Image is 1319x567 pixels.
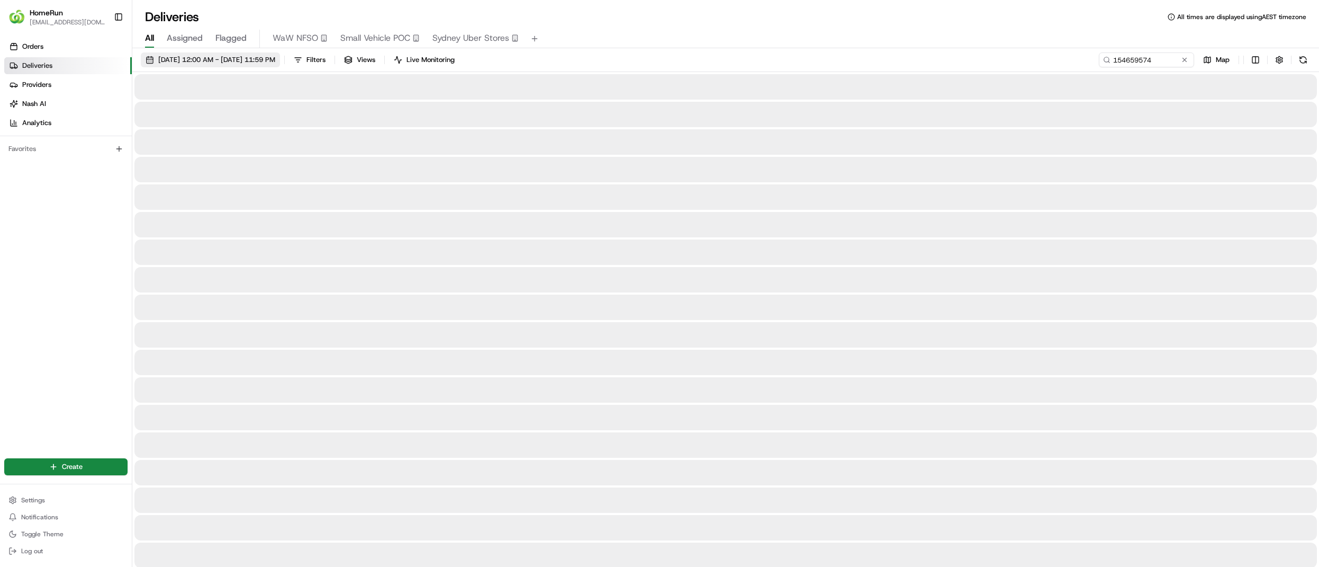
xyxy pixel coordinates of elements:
button: HomeRunHomeRun[EMAIL_ADDRESS][DOMAIN_NAME] [4,4,110,30]
button: HomeRun [30,7,63,18]
span: WaW NFSO [273,32,318,45]
button: [DATE] 12:00 AM - [DATE] 11:59 PM [141,52,280,67]
span: Settings [21,496,45,504]
span: Deliveries [22,61,52,70]
a: Deliveries [4,57,132,74]
button: Settings [4,493,128,508]
span: All times are displayed using AEST timezone [1177,13,1306,21]
span: Live Monitoring [406,55,455,65]
a: Orders [4,38,132,55]
a: Providers [4,76,132,93]
span: Analytics [22,118,51,128]
span: Nash AI [22,99,46,109]
div: Favorites [4,140,128,157]
span: Map [1216,55,1230,65]
input: Type to search [1099,52,1194,67]
span: [DATE] 12:00 AM - [DATE] 11:59 PM [158,55,275,65]
button: Map [1198,52,1234,67]
span: Toggle Theme [21,530,64,538]
span: Sydney Uber Stores [432,32,509,45]
button: Toggle Theme [4,527,128,542]
span: Assigned [167,32,203,45]
span: Notifications [21,513,58,521]
button: Log out [4,544,128,559]
h1: Deliveries [145,8,199,25]
button: Live Monitoring [389,52,459,67]
button: Notifications [4,510,128,525]
img: HomeRun [8,8,25,25]
span: Create [62,462,83,472]
span: Log out [21,547,43,555]
span: Views [357,55,375,65]
button: Create [4,458,128,475]
button: Views [339,52,380,67]
a: Nash AI [4,95,132,112]
button: [EMAIL_ADDRESS][DOMAIN_NAME] [30,18,105,26]
span: All [145,32,154,45]
a: Analytics [4,114,132,131]
button: Filters [289,52,330,67]
span: Orders [22,42,43,51]
span: Small Vehicle POC [340,32,410,45]
span: Filters [306,55,326,65]
span: Flagged [215,32,247,45]
button: Refresh [1296,52,1311,67]
span: Providers [22,80,51,90]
